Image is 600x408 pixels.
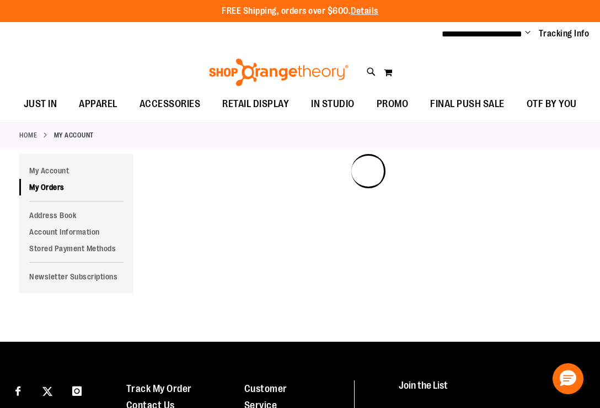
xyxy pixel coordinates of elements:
[128,92,212,117] a: ACCESSORIES
[54,130,94,140] strong: My Account
[207,59,350,86] img: Shop Orangetheory
[430,92,505,116] span: FINAL PUSH SALE
[351,6,378,16] a: Details
[553,363,583,394] button: Hello, have a question? Let’s chat.
[211,92,300,117] a: RETAIL DISPLAY
[13,92,68,117] a: JUST IN
[222,5,378,18] p: FREE Shipping, orders over $600.
[300,92,366,117] a: IN STUDIO
[539,28,590,40] a: Tracking Info
[222,92,289,116] span: RETAIL DISPLAY
[19,268,133,285] a: Newsletter Subscriptions
[19,130,37,140] a: Home
[8,380,28,400] a: Visit our Facebook page
[419,92,516,117] a: FINAL PUSH SALE
[67,380,87,400] a: Visit our Instagram page
[19,224,133,240] a: Account Information
[311,92,355,116] span: IN STUDIO
[126,383,192,394] a: Track My Order
[68,92,128,117] a: APPAREL
[377,92,409,116] span: PROMO
[24,92,57,116] span: JUST IN
[140,92,201,116] span: ACCESSORIES
[38,380,57,400] a: Visit our X page
[399,380,582,401] h4: Join the List
[19,207,133,224] a: Address Book
[42,386,52,396] img: Twitter
[516,92,588,117] a: OTF BY YOU
[79,92,117,116] span: APPAREL
[527,92,577,116] span: OTF BY YOU
[19,162,133,179] a: My Account
[525,28,531,39] button: Account menu
[19,179,133,195] a: My Orders
[366,92,420,117] a: PROMO
[19,240,133,257] a: Stored Payment Methods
